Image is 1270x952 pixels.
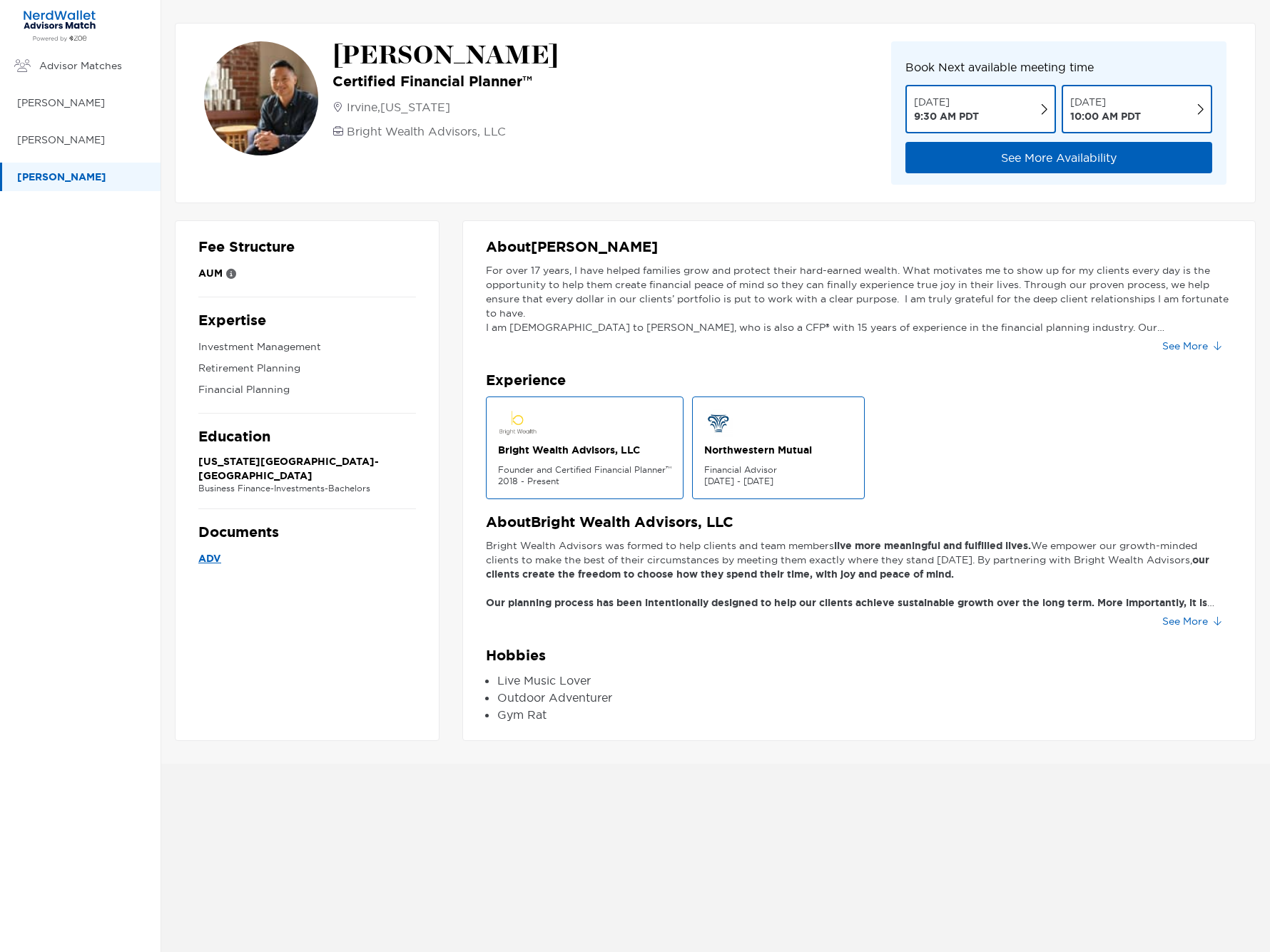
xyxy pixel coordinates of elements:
button: See More [1151,334,1232,357]
p: [PERSON_NAME] [332,41,559,70]
p: Experience [486,372,1232,389]
p: [DATE] - [DATE] [704,476,853,487]
p: Investment Management [198,338,416,356]
img: firm logo [498,409,539,437]
p: 10:00 AM PDT [1070,109,1141,123]
p: Education [198,428,416,446]
li: Live Music Lover [497,672,1232,689]
p: Irvine , [US_STATE] [347,98,450,116]
p: 2018 - Present [498,476,671,487]
p: Business Finance-Investments - Bachelors [198,483,416,494]
li: Outdoor Adventurer [497,689,1232,706]
p: [PERSON_NAME] [17,131,146,149]
p: 9:30 AM PDT [914,109,979,123]
p: About Bright Wealth Advisors, LLC [486,513,1232,531]
strong: our clients create the freedom to choose how they spend their time, with joy and peace of mind. O... [486,553,1225,652]
p: Bright Wealth Advisors, LLC [347,123,506,140]
button: [DATE] 9:30 AM PDT [905,85,1056,133]
p: Documents [198,523,416,541]
p: Retirement Planning [198,359,416,377]
p: Fee Structure [198,238,416,256]
img: avatar [204,41,318,155]
p: AUM [198,265,223,282]
a: ADV [198,550,416,568]
button: See More [1151,610,1232,633]
p: Bright Wealth Advisors was formed to help clients and team members We empower our growth-minded c... [486,538,1232,610]
img: Zoe Financial [17,9,102,42]
img: firm logo [704,409,733,437]
p: Expertise [198,312,416,329]
p: Northwestern Mutual [704,443,853,457]
p: About [PERSON_NAME] [486,238,1232,256]
p: [PERSON_NAME] [17,168,146,186]
strong: live more meaningful and fulfilled lives. [834,539,1031,552]
p: Advisor Matches [39,57,146,75]
div: For over 17 years, I have helped families grow and protect their hard-earned wealth. What motivat... [486,263,1232,334]
p: [US_STATE][GEOGRAPHIC_DATA]-[GEOGRAPHIC_DATA] [198,454,416,483]
button: See More Availability [905,142,1212,173]
p: Book Next available meeting time [905,58,1212,76]
p: Certified Financial Planner™ [332,73,559,90]
p: Financial Advisor [704,464,853,476]
p: Financial Planning [198,381,416,399]
li: Gym Rat [497,706,1232,723]
p: [DATE] [1070,95,1141,109]
p: Hobbies [486,647,1232,665]
p: Founder and Certified Financial Planner™ [498,464,671,476]
p: [PERSON_NAME] [17,94,146,112]
p: [DATE] [914,95,979,109]
p: Bright Wealth Advisors, LLC [498,443,671,457]
button: [DATE] 10:00 AM PDT [1062,85,1212,133]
